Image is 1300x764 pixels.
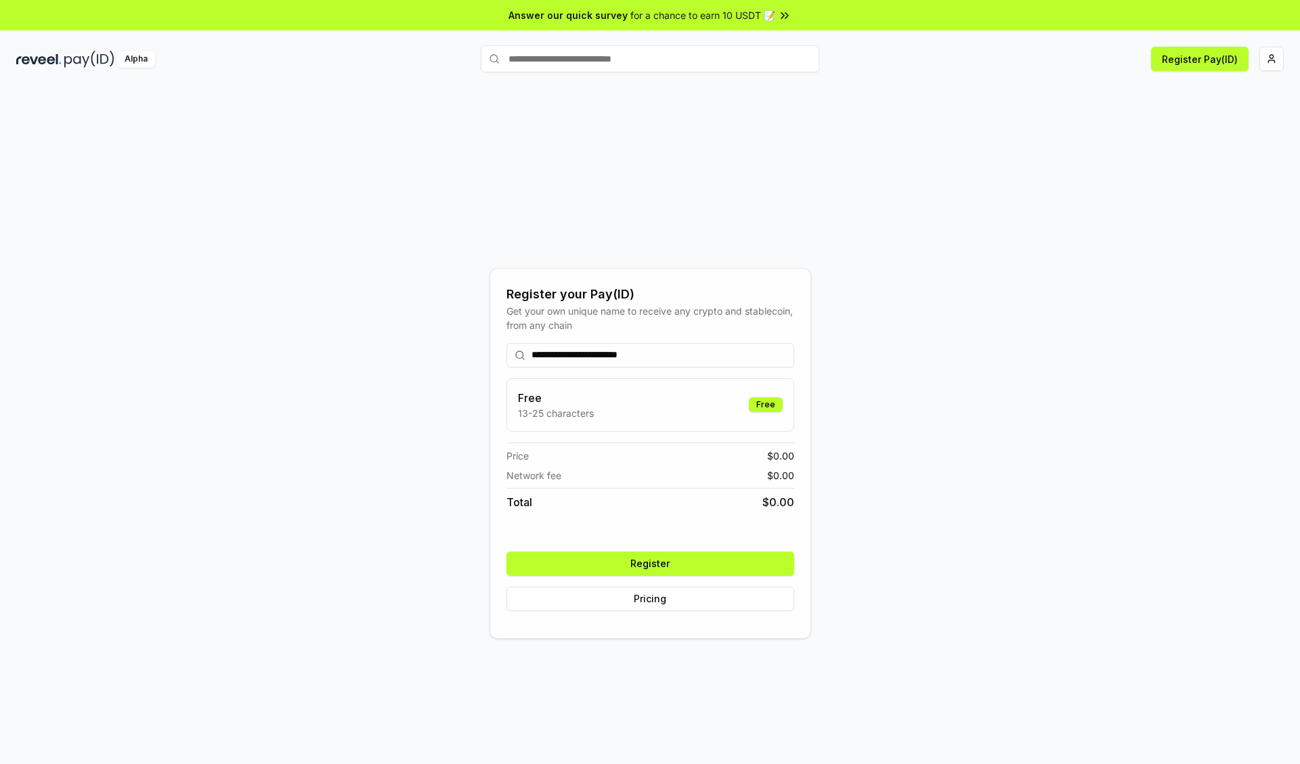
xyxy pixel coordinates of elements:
[506,449,529,463] span: Price
[749,397,783,412] div: Free
[630,8,775,22] span: for a chance to earn 10 USDT 📝
[767,449,794,463] span: $ 0.00
[506,587,794,611] button: Pricing
[767,468,794,482] span: $ 0.00
[506,494,532,510] span: Total
[506,304,794,332] div: Get your own unique name to receive any crypto and stablecoin, from any chain
[117,51,155,68] div: Alpha
[16,51,62,68] img: reveel_dark
[1151,47,1249,71] button: Register Pay(ID)
[518,406,594,420] p: 13-25 characters
[762,494,794,510] span: $ 0.00
[64,51,114,68] img: pay_id
[518,390,594,406] h3: Free
[508,8,628,22] span: Answer our quick survey
[506,552,794,576] button: Register
[506,468,561,482] span: Network fee
[506,285,794,304] div: Register your Pay(ID)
